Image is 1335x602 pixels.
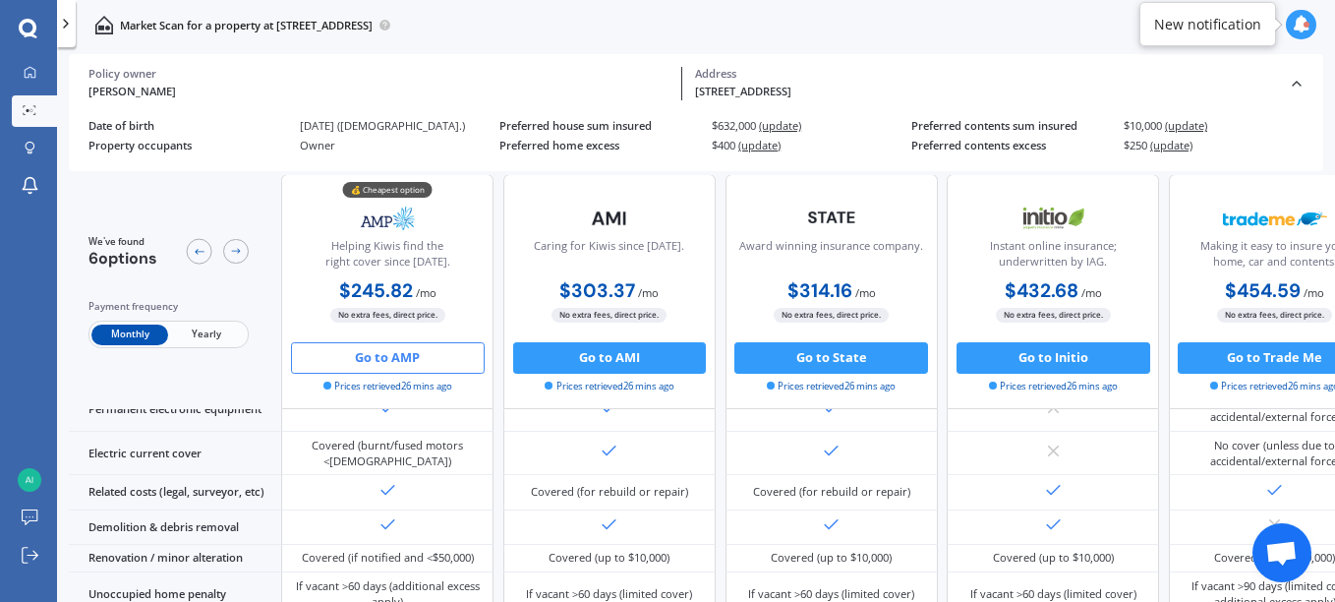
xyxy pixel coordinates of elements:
[69,432,281,475] div: Electric current cover
[957,342,1150,374] button: Go to Initio
[294,438,483,469] div: Covered (burnt/fused motors <[DEMOGRAPHIC_DATA])
[989,380,1118,393] span: Prices retrieved 26 mins ago
[88,299,249,315] div: Payment frequency
[911,139,1111,151] div: Preferred contents excess
[1001,200,1105,239] img: Initio.webp
[780,200,884,237] img: State-text-1.webp
[753,484,910,500] div: Covered (for rebuild or repair)
[1165,118,1207,133] span: (update)
[559,278,635,303] b: $303.37
[738,138,781,152] span: (update)
[88,67,669,81] div: Policy owner
[1124,119,1323,132] div: $10,000
[551,308,667,323] span: No extra fees, direct price.
[339,278,413,303] b: $245.82
[787,278,852,303] b: $314.16
[1304,285,1324,300] span: / mo
[513,342,707,374] button: Go to AMI
[960,238,1145,277] div: Instant online insurance; underwritten by IAG.
[323,380,452,393] span: Prices retrieved 26 mins ago
[534,238,684,277] div: Caring for Kiwis since [DATE].
[970,586,1136,602] div: If vacant >60 days (limited cover)
[69,511,281,545] div: Demolition & debris removal
[1252,523,1311,582] a: Open chat
[712,119,911,132] div: $632,000
[1223,200,1327,239] img: Trademe.webp
[69,389,281,432] div: Permanent electronic equipment
[531,484,688,500] div: Covered (for rebuild or repair)
[330,308,445,323] span: No extra fees, direct price.
[748,586,914,602] div: If vacant >60 days (limited cover)
[1214,550,1335,566] div: Covered (up to $20,000)
[69,545,281,572] div: Renovation / minor alteration
[695,84,1276,100] div: [STREET_ADDRESS]
[996,308,1111,323] span: No extra fees, direct price.
[499,139,699,151] div: Preferred home excess
[168,325,245,345] span: Yearly
[1225,278,1301,303] b: $454.59
[545,380,673,393] span: Prices retrieved 26 mins ago
[739,238,923,277] div: Award winning insurance company.
[336,200,440,239] img: AMP.webp
[120,18,373,33] p: Market Scan for a property at [STREET_ADDRESS]
[774,308,889,323] span: No extra fees, direct price.
[734,342,928,374] button: Go to State
[94,16,113,34] img: home-and-contents.b802091223b8502ef2dd.svg
[549,550,669,566] div: Covered (up to $10,000)
[302,550,474,566] div: Covered (if notified and <$50,000)
[557,200,662,239] img: AMI-text-1.webp
[712,139,911,151] div: $400
[855,285,876,300] span: / mo
[69,475,281,510] div: Related costs (legal, surveyor, etc)
[499,119,699,132] div: Preferred house sum insured
[993,550,1114,566] div: Covered (up to $10,000)
[416,285,436,300] span: / mo
[88,235,157,249] span: We've found
[638,285,659,300] span: / mo
[300,139,499,151] div: Owner
[911,119,1111,132] div: Preferred contents sum insured
[88,139,288,151] div: Property occupants
[759,118,801,133] span: (update)
[771,550,892,566] div: Covered (up to $10,000)
[88,119,288,132] div: Date of birth
[1217,308,1332,323] span: No extra fees, direct price.
[526,586,692,602] div: If vacant >60 days (limited cover)
[1081,285,1102,300] span: / mo
[343,182,433,198] div: 💰 Cheapest option
[300,119,499,132] div: [DATE] ([DEMOGRAPHIC_DATA].)
[695,67,1276,81] div: Address
[91,325,168,345] span: Monthly
[767,380,896,393] span: Prices retrieved 26 mins ago
[291,342,485,374] button: Go to AMP
[295,238,480,277] div: Helping Kiwis find the right cover since [DATE].
[18,468,41,492] img: d3bbed71cac50f843be2af554e71415d
[1005,278,1078,303] b: $432.68
[1154,15,1261,34] div: New notification
[1150,138,1192,152] span: (update)
[88,84,669,100] div: [PERSON_NAME]
[88,248,157,269] span: 6 options
[1124,139,1323,151] div: $250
